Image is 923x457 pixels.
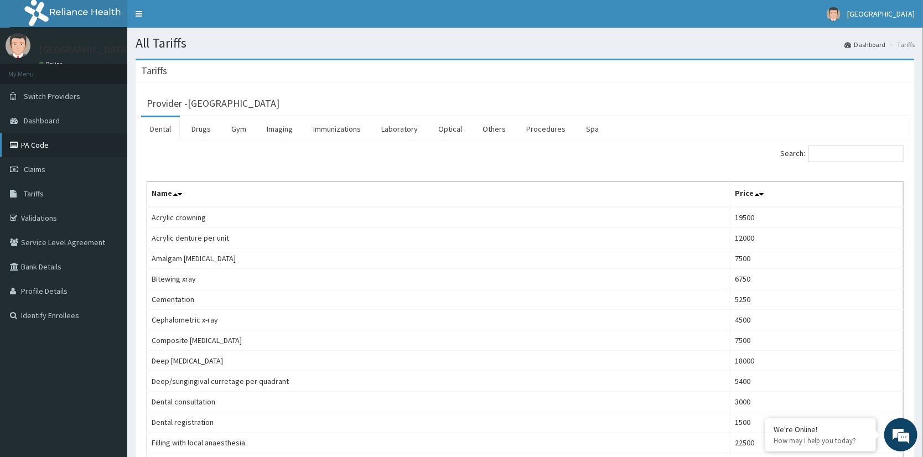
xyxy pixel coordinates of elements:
[147,330,730,351] td: Composite [MEDICAL_DATA]
[730,269,904,289] td: 6750
[24,116,60,126] span: Dashboard
[730,228,904,248] td: 12000
[147,289,730,310] td: Cementation
[730,207,904,228] td: 19500
[147,248,730,269] td: Amalgam [MEDICAL_DATA]
[730,351,904,371] td: 18000
[222,117,255,141] a: Gym
[147,351,730,371] td: Deep [MEDICAL_DATA]
[147,371,730,392] td: Deep/sungingival curretage per quadrant
[517,117,574,141] a: Procedures
[39,45,130,55] p: [GEOGRAPHIC_DATA]
[147,207,730,228] td: Acrylic crowning
[39,60,65,68] a: Online
[141,117,180,141] a: Dental
[730,371,904,392] td: 5400
[147,98,279,108] h3: Provider - [GEOGRAPHIC_DATA]
[774,436,868,445] p: How may I help you today?
[577,117,608,141] a: Spa
[730,392,904,412] td: 3000
[730,310,904,330] td: 4500
[304,117,370,141] a: Immunizations
[730,412,904,433] td: 1500
[147,433,730,453] td: Filling with local anaesthesia
[886,40,915,49] li: Tariffs
[24,91,80,101] span: Switch Providers
[730,330,904,351] td: 7500
[141,66,167,76] h3: Tariffs
[429,117,471,141] a: Optical
[147,228,730,248] td: Acrylic denture per unit
[24,164,45,174] span: Claims
[147,182,730,207] th: Name
[730,289,904,310] td: 5250
[147,269,730,289] td: Bitewing xray
[730,248,904,269] td: 7500
[730,182,904,207] th: Price
[183,117,220,141] a: Drugs
[147,412,730,433] td: Dental registration
[24,189,44,199] span: Tariffs
[258,117,302,141] a: Imaging
[147,310,730,330] td: Cephalometric x-ray
[774,424,868,434] div: We're Online!
[147,392,730,412] td: Dental consultation
[844,40,885,49] a: Dashboard
[730,433,904,453] td: 22500
[827,7,841,21] img: User Image
[136,36,915,50] h1: All Tariffs
[808,146,904,162] input: Search:
[372,117,427,141] a: Laboratory
[780,146,904,162] label: Search:
[847,9,915,19] span: [GEOGRAPHIC_DATA]
[6,33,30,58] img: User Image
[474,117,515,141] a: Others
